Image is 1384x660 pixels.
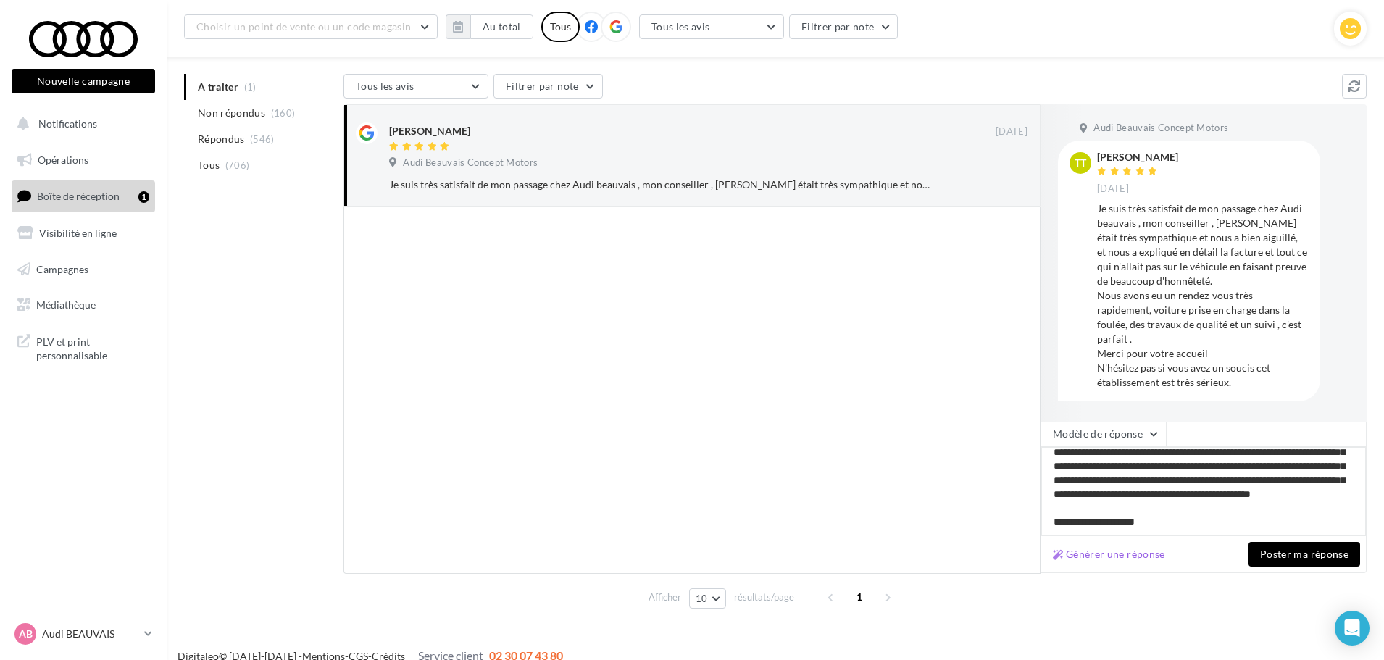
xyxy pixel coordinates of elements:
button: Nouvelle campagne [12,69,155,93]
span: Notifications [38,117,97,130]
button: Au total [446,14,533,39]
span: PLV et print personnalisable [36,332,149,363]
a: Boîte de réception1 [9,180,158,212]
span: Campagnes [36,262,88,275]
span: (546) [250,133,275,145]
span: Tous [198,158,220,172]
span: (706) [225,159,250,171]
span: Afficher [649,590,681,604]
span: 1 [848,585,871,609]
span: Tous les avis [651,20,710,33]
span: Visibilité en ligne [39,227,117,239]
button: Poster ma réponse [1248,542,1360,567]
button: 10 [689,588,726,609]
div: 1 [138,191,149,203]
span: [DATE] [1097,183,1129,196]
span: Non répondus [198,106,265,120]
span: AB [19,627,33,641]
span: [DATE] [996,125,1027,138]
a: Médiathèque [9,290,158,320]
span: (160) [271,107,296,119]
div: [PERSON_NAME] [389,124,470,138]
p: Audi BEAUVAIS [42,627,138,641]
span: résultats/page [734,590,794,604]
button: Générer une réponse [1047,546,1171,563]
span: Répondus [198,132,245,146]
span: Médiathèque [36,298,96,311]
button: Tous les avis [639,14,784,39]
button: Filtrer par note [493,74,603,99]
div: Je suis très satisfait de mon passage chez Audi beauvais , mon conseiller , [PERSON_NAME] était t... [1097,201,1309,390]
span: Opérations [38,154,88,166]
span: TT [1075,156,1086,170]
a: PLV et print personnalisable [9,326,158,369]
div: Tous [541,12,580,42]
div: Open Intercom Messenger [1335,611,1370,646]
button: Modèle de réponse [1041,422,1167,446]
span: Boîte de réception [37,190,120,202]
button: Tous les avis [343,74,488,99]
button: Filtrer par note [789,14,899,39]
div: Je suis très satisfait de mon passage chez Audi beauvais , mon conseiller , [PERSON_NAME] était t... [389,177,933,192]
button: Au total [470,14,533,39]
a: AB Audi BEAUVAIS [12,620,155,648]
span: 10 [696,593,708,604]
a: Campagnes [9,254,158,285]
span: Choisir un point de vente ou un code magasin [196,20,411,33]
a: Visibilité en ligne [9,218,158,248]
span: Tous les avis [356,80,414,92]
span: Audi Beauvais Concept Motors [1093,122,1228,135]
span: Audi Beauvais Concept Motors [403,156,538,170]
a: Opérations [9,145,158,175]
div: [PERSON_NAME] [1097,152,1178,162]
button: Notifications [9,109,152,139]
button: Choisir un point de vente ou un code magasin [184,14,438,39]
